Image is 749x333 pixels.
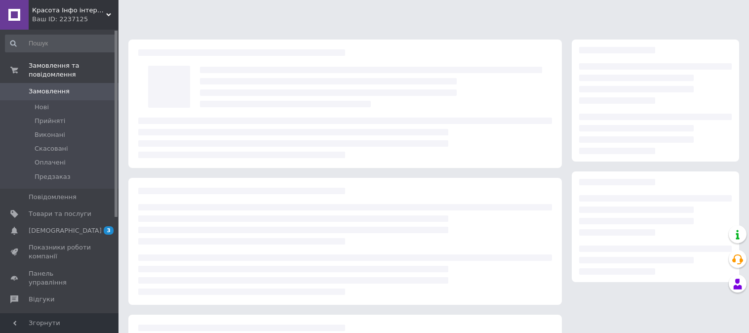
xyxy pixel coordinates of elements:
span: 3 [104,226,114,235]
span: Красота Інфо інтернет магазин [32,6,106,15]
span: Виконані [35,130,65,139]
span: Відгуки [29,295,54,304]
span: Прийняті [35,117,65,125]
span: Покупці [29,312,55,321]
input: Пошук [5,35,117,52]
span: Скасовані [35,144,68,153]
span: Показники роботи компанії [29,243,91,261]
span: Панель управління [29,269,91,287]
span: Предзаказ [35,172,71,181]
span: [DEMOGRAPHIC_DATA] [29,226,102,235]
span: Нові [35,103,49,112]
span: Товари та послуги [29,209,91,218]
div: Ваш ID: 2237125 [32,15,118,24]
span: Оплачені [35,158,66,167]
span: Повідомлення [29,193,77,202]
span: Замовлення [29,87,70,96]
span: Замовлення та повідомлення [29,61,118,79]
